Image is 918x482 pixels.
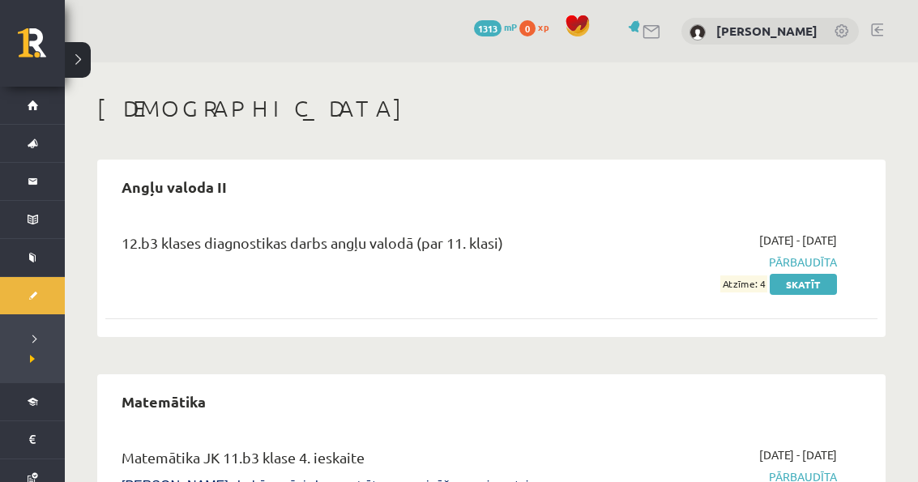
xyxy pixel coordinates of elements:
[615,254,837,271] span: Pārbaudīta
[105,168,243,206] h2: Angļu valoda II
[716,23,818,39] a: [PERSON_NAME]
[538,20,549,33] span: xp
[770,274,837,295] a: Skatīt
[474,20,502,36] span: 1313
[690,24,706,41] img: Artūrs Sloka
[759,232,837,249] span: [DATE] - [DATE]
[97,95,886,122] h1: [DEMOGRAPHIC_DATA]
[519,20,557,33] a: 0 xp
[504,20,517,33] span: mP
[122,446,591,476] div: Matemātika JK 11.b3 klase 4. ieskaite
[519,20,536,36] span: 0
[759,446,837,463] span: [DATE] - [DATE]
[474,20,517,33] a: 1313 mP
[122,232,591,262] div: 12.b3 klases diagnostikas darbs angļu valodā (par 11. klasi)
[105,382,222,420] h2: Matemātika
[720,275,767,292] span: Atzīme: 4
[18,28,65,69] a: Rīgas 1. Tālmācības vidusskola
